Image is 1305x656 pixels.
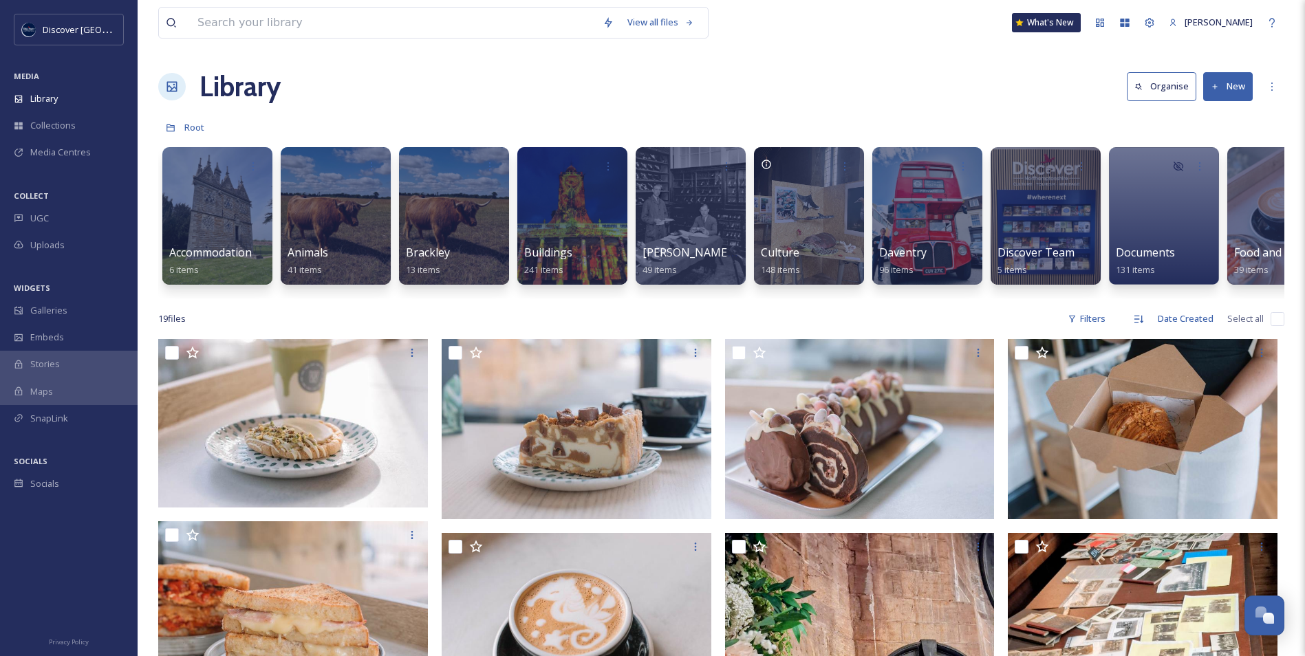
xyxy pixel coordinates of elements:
button: New [1203,72,1253,100]
span: [PERSON_NAME] & [PERSON_NAME] [643,245,832,260]
a: [PERSON_NAME] [1162,9,1260,36]
span: 131 items [1116,263,1155,276]
span: Animals [288,245,328,260]
button: Open Chat [1244,595,1284,635]
img: ext_1759951237.985023_Office@theworkhousebrixworth.com-a142b68e-4a5f-4bc0-8fef-160d6d6457f3.jpeg [725,339,995,519]
img: Untitled%20design%20%282%29.png [22,23,36,36]
span: Documents [1116,245,1175,260]
span: Library [30,92,58,105]
span: Privacy Policy [49,637,89,646]
a: Discover Team Photos5 items [997,246,1114,276]
div: Filters [1061,305,1112,332]
span: Collections [30,119,76,132]
a: View all files [621,9,701,36]
a: Animals41 items [288,246,328,276]
a: Accommodation6 items [169,246,252,276]
span: UGC [30,212,49,225]
span: SnapLink [30,412,68,425]
span: Discover Team Photos [997,245,1114,260]
span: Buildings [524,245,572,260]
a: Culture148 items [761,246,800,276]
span: 39 items [1234,263,1269,276]
span: 13 items [406,263,440,276]
a: Buildings241 items [524,246,572,276]
img: ext_1759951237.983911_Office@theworkhousebrixworth.com-f481d262-de93-4022-b2c2-d3b29a1bfc6d.jpeg [442,339,711,519]
input: Search your library [191,8,596,38]
span: Maps [30,385,53,398]
span: 49 items [643,263,677,276]
img: ext_1759951238.770087_Office@theworkhousebrixworth.com-fbfbf53b-46ff-4581-9b09-7c217cee904f.jpeg [158,339,428,507]
span: MEDIA [14,71,39,81]
a: Daventry96 items [879,246,927,276]
span: Galleries [30,304,67,317]
a: Library [199,66,281,107]
span: 96 items [879,263,914,276]
span: 5 items [997,263,1027,276]
span: Culture [761,245,799,260]
img: ext_1759951237.994362_Office@theworkhousebrixworth.com-ff35e24e-c482-4812-8cc8-8753d0a7bc2c.jpeg [1008,339,1277,519]
a: Root [184,119,204,135]
span: 241 items [524,263,563,276]
span: Select all [1227,312,1264,325]
span: Discover [GEOGRAPHIC_DATA] [43,23,168,36]
span: 41 items [288,263,322,276]
span: 19 file s [158,312,186,325]
span: Root [184,121,204,133]
a: [PERSON_NAME] & [PERSON_NAME]49 items [643,246,832,276]
span: Stories [30,358,60,371]
a: Documents131 items [1116,246,1175,276]
span: 6 items [169,263,199,276]
span: Media Centres [30,146,91,159]
span: Embeds [30,331,64,344]
div: Date Created [1151,305,1220,332]
span: Accommodation [169,245,252,260]
a: Privacy Policy [49,633,89,649]
span: 148 items [761,263,800,276]
span: Socials [30,477,59,490]
button: Organise [1127,72,1196,100]
a: Brackley13 items [406,246,450,276]
span: Daventry [879,245,927,260]
span: Uploads [30,239,65,252]
span: SOCIALS [14,456,47,466]
span: Brackley [406,245,450,260]
span: WIDGETS [14,283,50,293]
span: COLLECT [14,190,49,201]
span: [PERSON_NAME] [1185,16,1253,28]
a: What's New [1012,13,1081,32]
